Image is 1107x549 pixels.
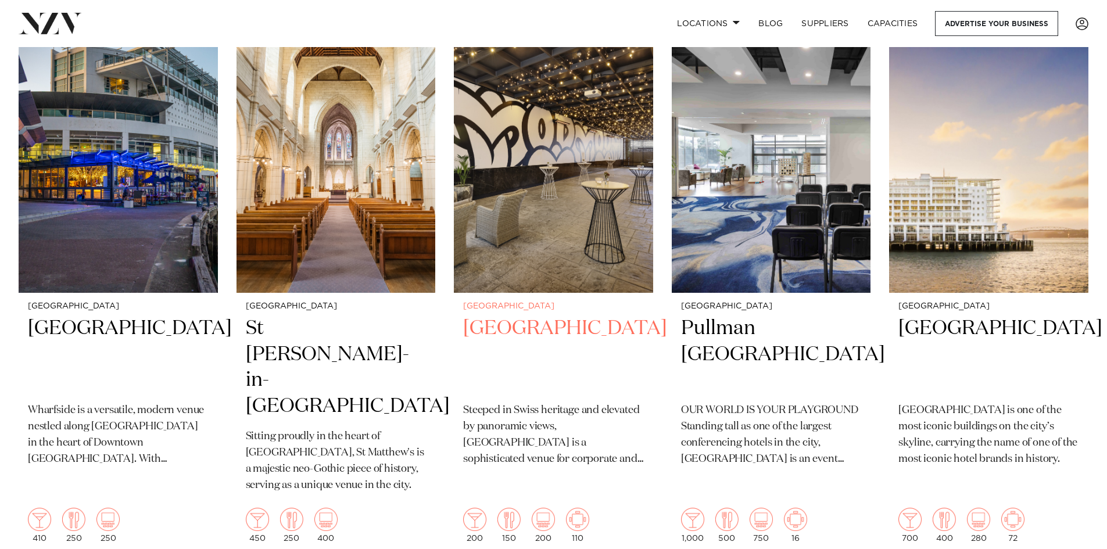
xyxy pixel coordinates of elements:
img: dining.png [62,508,85,531]
div: 400 [933,508,956,543]
h2: Pullman [GEOGRAPHIC_DATA] [681,315,862,394]
h2: [GEOGRAPHIC_DATA] [28,315,209,394]
div: 16 [784,508,807,543]
div: 250 [62,508,85,543]
img: dining.png [933,508,956,531]
small: [GEOGRAPHIC_DATA] [463,302,644,311]
img: theatre.png [96,508,120,531]
img: cocktail.png [681,508,704,531]
a: Capacities [858,11,927,36]
div: 250 [280,508,303,543]
img: cocktail.png [463,508,486,531]
a: Locations [668,11,749,36]
small: [GEOGRAPHIC_DATA] [681,302,862,311]
img: theatre.png [750,508,773,531]
img: theatre.png [967,508,990,531]
a: BLOG [749,11,792,36]
img: nzv-logo.png [19,13,82,34]
div: 410 [28,508,51,543]
div: 280 [967,508,990,543]
img: cocktail.png [246,508,269,531]
div: 400 [314,508,338,543]
p: [GEOGRAPHIC_DATA] is one of the most iconic buildings on the city’s skyline, carrying the name of... [898,403,1079,468]
a: SUPPLIERS [792,11,858,36]
h2: [GEOGRAPHIC_DATA] [463,315,644,394]
div: 500 [715,508,739,543]
img: cocktail.png [898,508,922,531]
p: Steeped in Swiss heritage and elevated by panoramic views, [GEOGRAPHIC_DATA] is a sophisticated v... [463,403,644,468]
div: 1,000 [681,508,704,543]
p: Sitting proudly in the heart of [GEOGRAPHIC_DATA], St Matthew's is a majestic neo-Gothic piece of... [246,429,427,494]
small: [GEOGRAPHIC_DATA] [246,302,427,311]
div: 150 [497,508,521,543]
img: dining.png [715,508,739,531]
img: theatre.png [314,508,338,531]
div: 72 [1001,508,1024,543]
h2: [GEOGRAPHIC_DATA] [898,315,1079,394]
div: 750 [750,508,773,543]
img: dining.png [280,508,303,531]
img: theatre.png [532,508,555,531]
div: 700 [898,508,922,543]
small: [GEOGRAPHIC_DATA] [28,302,209,311]
img: cocktail.png [28,508,51,531]
h2: St [PERSON_NAME]-in-[GEOGRAPHIC_DATA] [246,315,427,420]
div: 200 [463,508,486,543]
p: Wharfside is a versatile, modern venue nestled along [GEOGRAPHIC_DATA] in the heart of Downtown [... [28,403,209,468]
img: meeting.png [1001,508,1024,531]
a: Advertise your business [935,11,1058,36]
p: OUR WORLD IS YOUR PLAYGROUND Standing tall as one of the largest conferencing hotels in the city,... [681,403,862,468]
div: 200 [532,508,555,543]
div: 450 [246,508,269,543]
img: meeting.png [566,508,589,531]
img: dining.png [497,508,521,531]
small: [GEOGRAPHIC_DATA] [898,302,1079,311]
div: 250 [96,508,120,543]
img: meeting.png [784,508,807,531]
div: 110 [566,508,589,543]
